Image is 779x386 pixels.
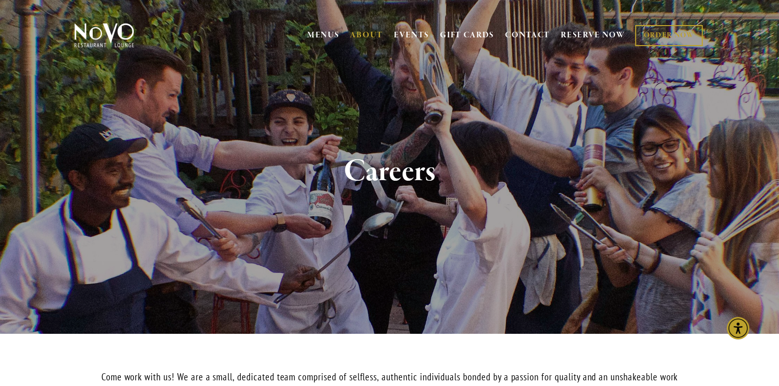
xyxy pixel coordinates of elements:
div: Accessibility Menu [727,317,749,339]
img: Novo Restaurant &amp; Lounge [72,23,136,48]
a: MENUS [307,30,340,40]
a: ORDER NOW [635,25,702,46]
a: EVENTS [394,30,429,40]
a: RESERVE NOW [561,26,625,45]
a: CONTACT [505,26,550,45]
strong: Careers [344,152,436,191]
a: ABOUT [350,30,383,40]
a: GIFT CARDS [440,26,494,45]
